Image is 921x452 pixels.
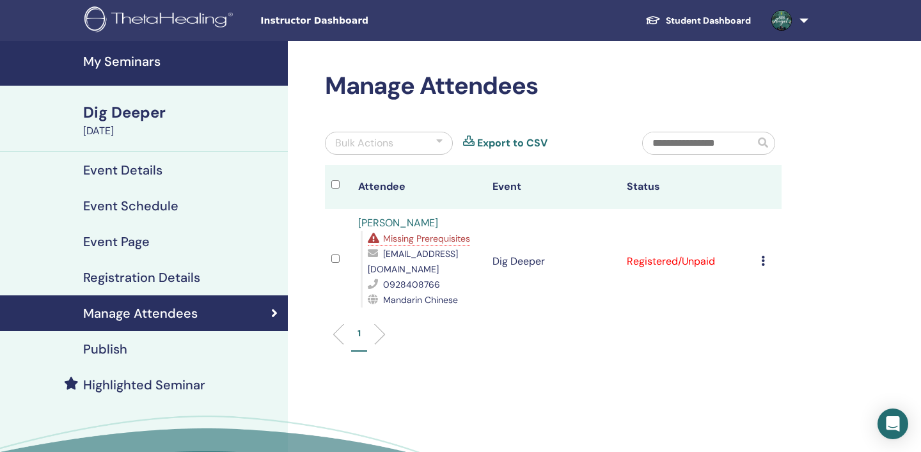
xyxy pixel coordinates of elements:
[635,9,761,33] a: Student Dashboard
[477,136,547,151] a: Export to CSV
[878,409,908,439] div: Open Intercom Messenger
[486,209,620,314] td: Dig Deeper
[84,6,237,35] img: logo.png
[83,54,280,69] h4: My Seminars
[335,136,393,151] div: Bulk Actions
[358,327,361,340] p: 1
[83,306,198,321] h4: Manage Attendees
[83,198,178,214] h4: Event Schedule
[620,165,755,209] th: Status
[486,165,620,209] th: Event
[325,72,782,101] h2: Manage Attendees
[83,162,162,178] h4: Event Details
[83,270,200,285] h4: Registration Details
[368,248,458,275] span: [EMAIL_ADDRESS][DOMAIN_NAME]
[645,15,661,26] img: graduation-cap-white.svg
[771,10,792,31] img: default.jpg
[83,102,280,123] div: Dig Deeper
[75,102,288,139] a: Dig Deeper[DATE]
[260,14,452,27] span: Instructor Dashboard
[83,377,205,393] h4: Highlighted Seminar
[352,165,486,209] th: Attendee
[383,279,440,290] span: 0928408766
[358,216,438,230] a: [PERSON_NAME]
[383,294,458,306] span: Mandarin Chinese
[83,234,150,249] h4: Event Page
[383,233,470,244] span: Missing Prerequisites
[83,341,127,357] h4: Publish
[83,123,280,139] div: [DATE]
